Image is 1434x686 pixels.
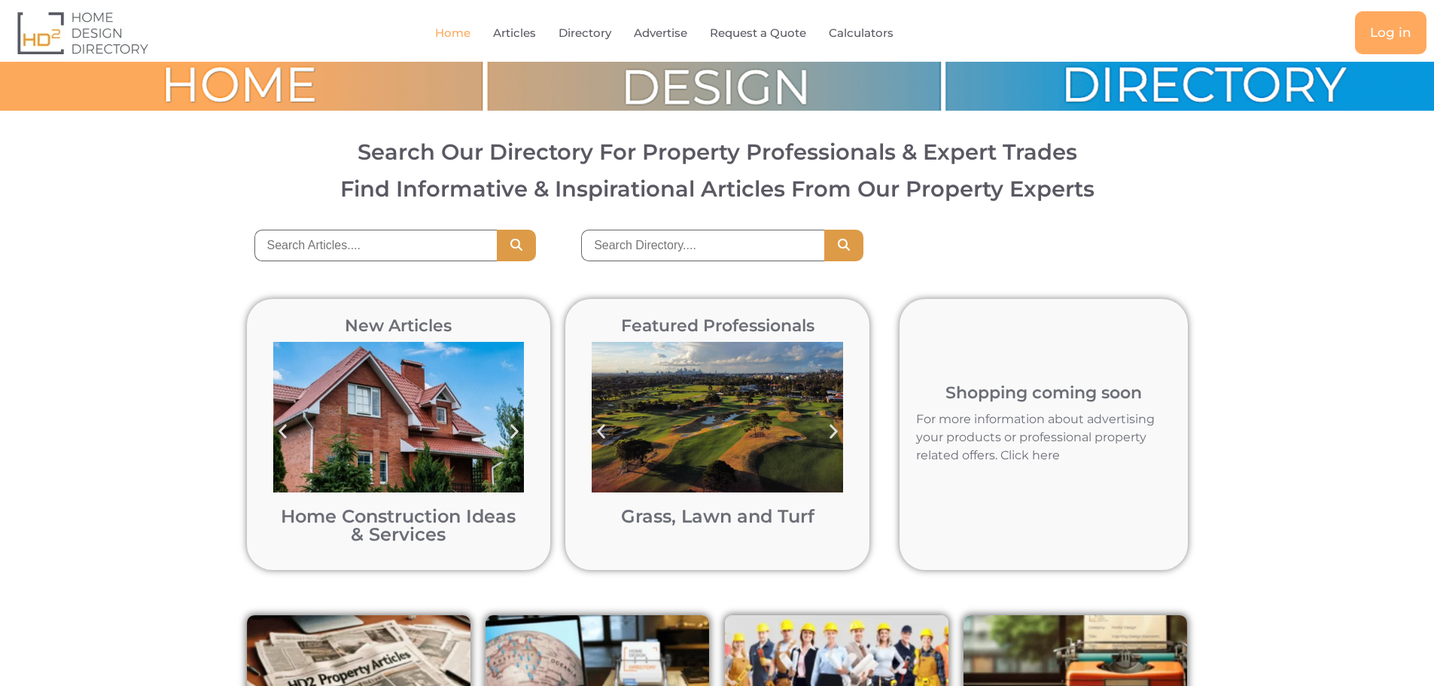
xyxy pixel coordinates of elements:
[254,230,498,261] input: Search Articles....
[497,230,536,261] button: Search
[592,342,843,492] img: Bonnie Doon Golf Club in Sydney post turf pigment
[29,141,1405,163] h2: Search Our Directory For Property Professionals & Expert Trades
[498,415,531,449] div: Next
[907,385,1180,401] h2: Shopping coming soon
[266,318,532,334] h2: New Articles
[1355,11,1426,54] a: Log in
[829,16,894,50] a: Calculators
[559,16,611,50] a: Directory
[621,505,814,527] a: Grass, Lawn and Turf
[916,410,1171,465] p: For more information about advertising your products or professional property related offers. Cli...
[817,415,851,449] div: Next
[584,318,851,334] h2: Featured Professionals
[266,415,300,449] div: Previous
[710,16,806,50] a: Request a Quote
[584,415,618,449] div: Previous
[581,230,824,261] input: Search Directory....
[435,16,470,50] a: Home
[29,178,1405,200] h3: Find Informative & Inspirational Articles From Our Property Experts
[634,16,687,50] a: Advertise
[824,230,863,261] button: Search
[493,16,536,50] a: Articles
[291,16,1072,50] nav: Menu
[281,505,516,545] a: Home Construction Ideas & Services
[1370,26,1411,39] span: Log in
